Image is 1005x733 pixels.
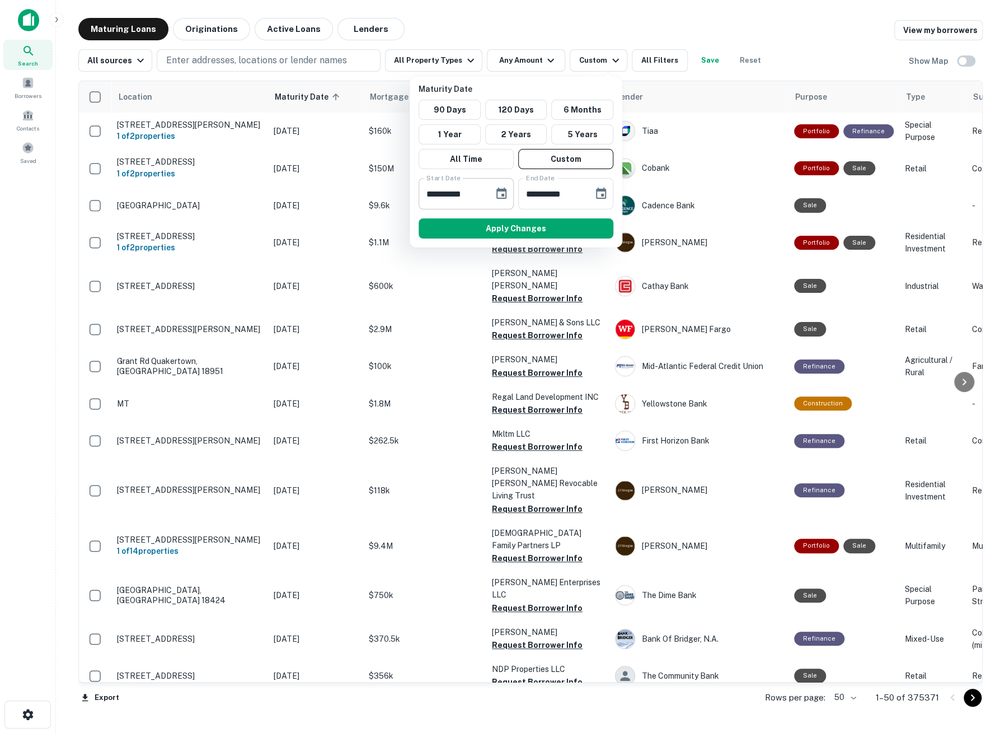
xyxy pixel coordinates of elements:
[419,83,618,95] p: Maturity Date
[485,100,547,120] button: 120 Days
[490,183,513,205] button: Choose date, selected date is Oct 7, 2025
[419,218,613,239] button: Apply Changes
[485,124,547,144] button: 2 Years
[949,643,1005,697] iframe: Chat Widget
[426,173,461,183] label: Start Date
[419,149,514,169] button: All Time
[590,183,612,205] button: Choose date, selected date is Apr 5, 2026
[551,100,613,120] button: 6 Months
[419,100,481,120] button: 90 Days
[419,124,481,144] button: 1 Year
[518,149,613,169] button: Custom
[526,173,555,183] label: End Date
[551,124,613,144] button: 5 Years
